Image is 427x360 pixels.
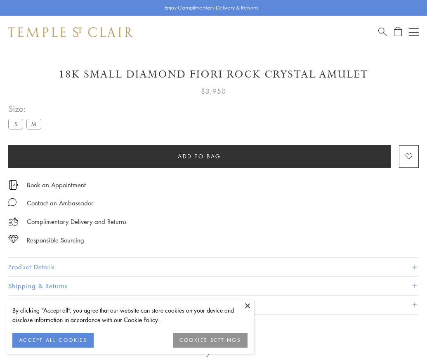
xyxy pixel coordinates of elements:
h1: 18K Small Diamond Fiori Rock Crystal Amulet [8,67,419,82]
img: Temple St. Clair [8,27,133,37]
div: Contact an Ambassador [27,198,93,208]
label: M [26,119,41,129]
div: By clicking “Accept all”, you agree that our website can store cookies on your device and disclos... [12,306,248,325]
p: Complimentary Delivery and Returns [27,216,127,227]
img: icon_sourcing.svg [8,235,19,243]
button: ACCEPT ALL COOKIES [12,333,94,348]
button: Open navigation [409,27,419,37]
label: S [8,119,23,129]
div: Responsible Sourcing [27,235,84,245]
button: Gifting [8,296,419,314]
span: Size: [8,102,45,115]
span: $3,950 [201,86,226,96]
button: Add to bag [8,145,391,168]
span: Add to bag [178,152,221,161]
p: Enjoy Complimentary Delivery & Returns [165,4,258,12]
img: icon_appointment.svg [8,180,18,190]
button: COOKIES SETTINGS [173,333,248,348]
a: Book an Appointment [27,180,86,189]
a: Open Shopping Bag [394,27,402,37]
button: Shipping & Returns [8,277,419,295]
img: icon_delivery.svg [8,216,19,227]
button: Product Details [8,258,419,276]
img: MessageIcon-01_2.svg [8,198,17,206]
a: Search [378,27,387,37]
